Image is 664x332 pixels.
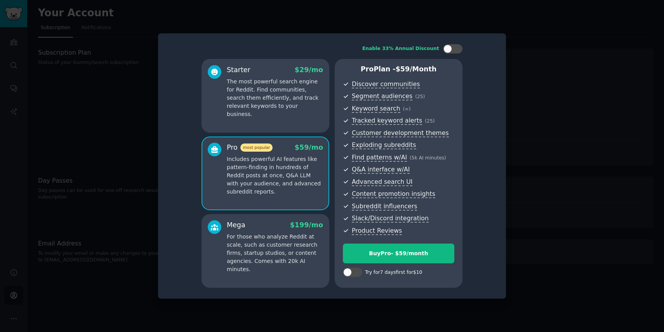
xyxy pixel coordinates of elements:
[352,105,400,113] span: Keyword search
[396,65,437,73] span: $ 59 /month
[343,249,454,258] div: Buy Pro - $ 59 /month
[240,144,273,152] span: most popular
[343,244,454,263] button: BuyPro- $59/month
[227,65,250,75] div: Starter
[410,155,446,161] span: ( 5k AI minutes )
[290,221,323,229] span: $ 199 /mo
[352,141,416,149] span: Exploding subreddits
[352,227,402,235] span: Product Reviews
[352,154,407,162] span: Find patterns w/AI
[352,92,412,100] span: Segment audiences
[227,220,245,230] div: Mega
[425,118,435,124] span: ( 25 )
[295,66,323,74] span: $ 29 /mo
[227,233,323,273] p: For those who analyze Reddit at scale, such as customer research firms, startup studios, or conte...
[352,214,429,223] span: Slack/Discord integration
[415,94,425,99] span: ( 25 )
[365,269,422,276] div: Try for 7 days first for $10
[227,155,323,196] p: Includes powerful AI features like pattern-finding in hundreds of Reddit posts at once, Q&A LLM w...
[403,106,411,112] span: ( ∞ )
[227,78,323,118] p: The most powerful search engine for Reddit. Find communities, search them efficiently, and track ...
[362,45,439,52] div: Enable 33% Annual Discount
[227,143,273,152] div: Pro
[352,202,417,211] span: Subreddit influencers
[343,64,454,74] p: Pro Plan -
[352,166,410,174] span: Q&A interface w/AI
[352,117,422,125] span: Tracked keyword alerts
[352,178,412,186] span: Advanced search UI
[352,129,449,137] span: Customer development themes
[352,190,435,198] span: Content promotion insights
[295,144,323,151] span: $ 59 /mo
[352,80,420,88] span: Discover communities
